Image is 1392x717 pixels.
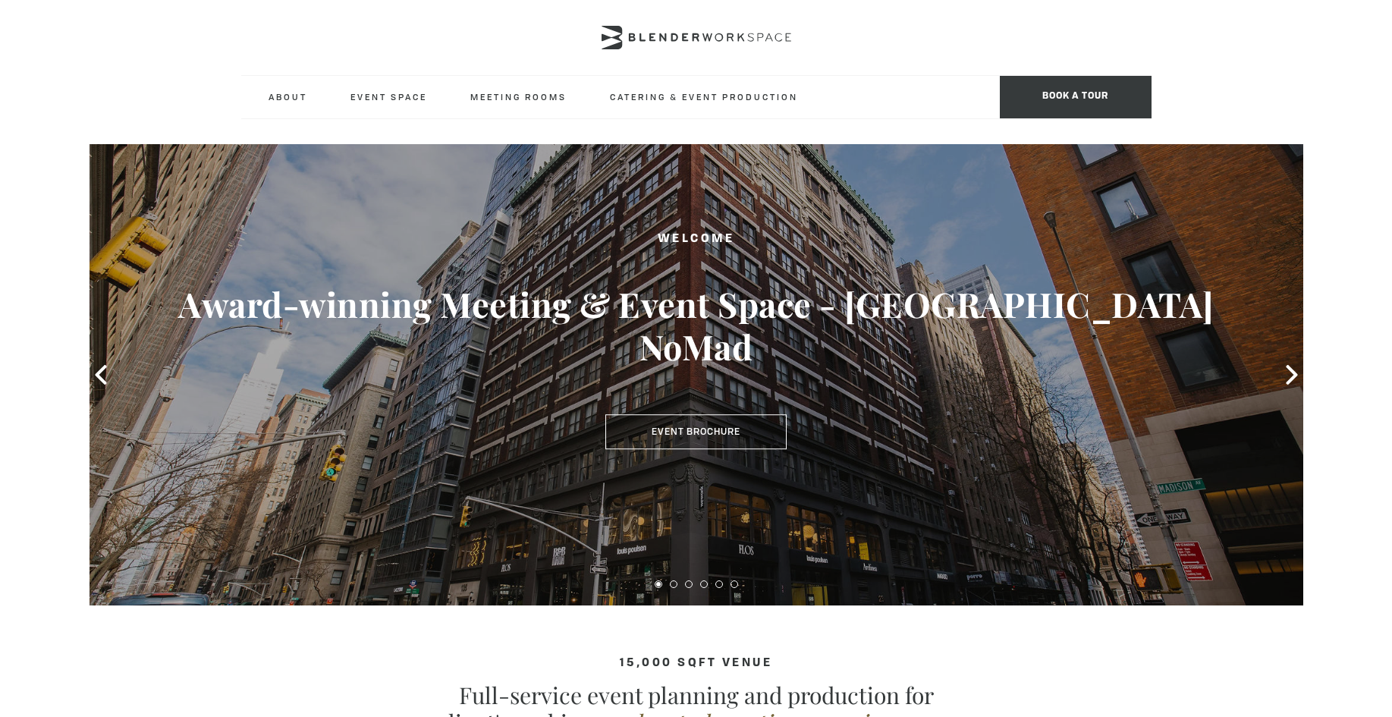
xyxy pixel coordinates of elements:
[1000,76,1152,118] span: Book a tour
[458,76,579,118] a: Meeting Rooms
[150,283,1243,368] h3: Award-winning Meeting & Event Space - [GEOGRAPHIC_DATA] NoMad
[150,230,1243,249] h2: Welcome
[256,76,319,118] a: About
[338,76,439,118] a: Event Space
[241,657,1152,670] h4: 15,000 sqft venue
[605,414,787,449] a: Event Brochure
[598,76,810,118] a: Catering & Event Production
